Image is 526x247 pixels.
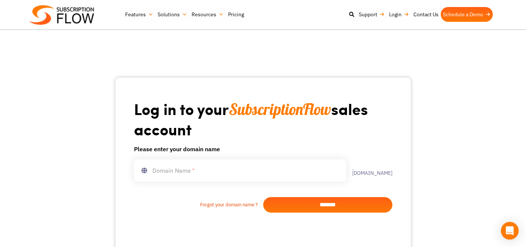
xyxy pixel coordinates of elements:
[441,7,493,22] a: Schedule a Demo
[134,145,392,153] h6: Please enter your domain name
[134,201,263,209] a: Forgot your domain name ?
[30,5,94,25] img: Subscriptionflow
[387,7,411,22] a: Login
[189,7,226,22] a: Resources
[123,7,155,22] a: Features
[357,7,387,22] a: Support
[134,99,392,139] h1: Log in to your sales account
[226,7,246,22] a: Pricing
[229,99,331,119] span: SubscriptionFlow
[411,7,441,22] a: Contact Us
[501,222,519,240] div: Open Intercom Messenger
[155,7,189,22] a: Solutions
[346,165,392,176] label: .[DOMAIN_NAME]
